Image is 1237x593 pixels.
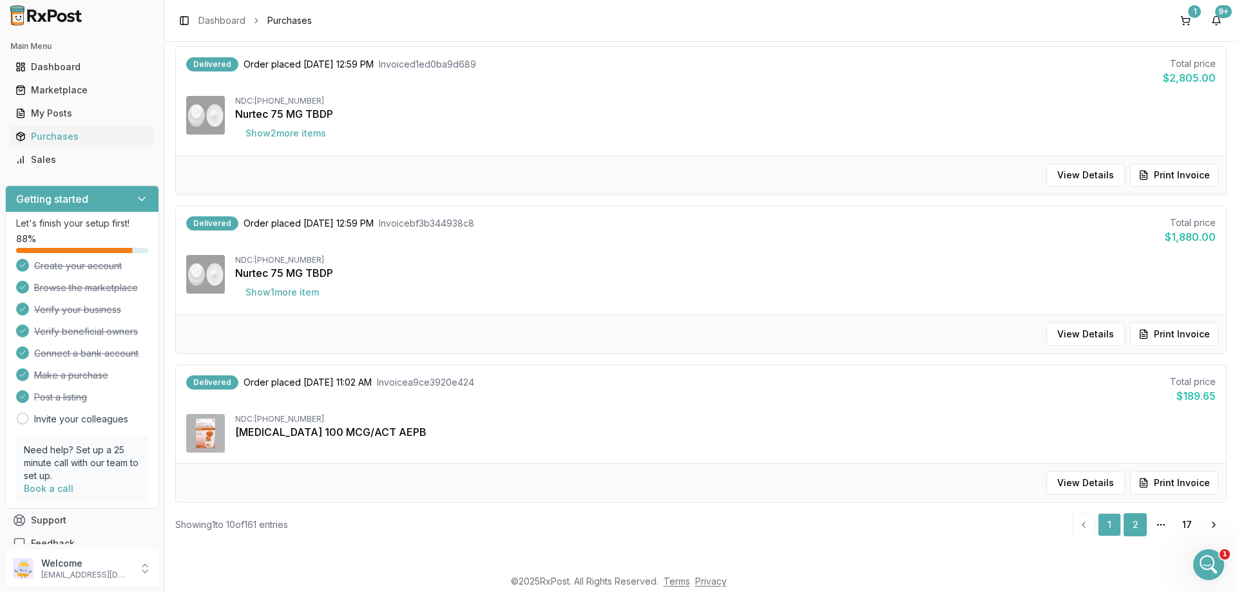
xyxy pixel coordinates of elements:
span: Invoice d1ed0ba9d689 [379,58,476,71]
button: Feedback [5,532,159,555]
button: 9+ [1206,10,1227,31]
a: Go to next page [1201,513,1227,536]
p: Need help? Set up a 25 minute call with our team to set up. [24,444,140,482]
p: Welcome [41,557,131,570]
button: Print Invoice [1130,323,1218,346]
h2: Main Menu [10,41,154,52]
button: Purchases [5,126,159,147]
div: Dashboard [15,61,149,73]
div: Total price [1170,375,1216,388]
span: Order placed [DATE] 11:02 AM [244,376,372,389]
div: My Posts [15,107,149,120]
button: Marketplace [5,80,159,100]
a: Invite your colleagues [34,413,128,426]
button: Dashboard [5,57,159,77]
a: 2 [1124,513,1147,536]
button: Support [5,509,159,532]
div: $2,805.00 [1163,70,1216,86]
div: 9+ [1215,5,1232,18]
a: Book a call [24,483,73,494]
p: [EMAIL_ADDRESS][DOMAIN_NAME] [41,570,131,580]
span: Order placed [DATE] 12:59 PM [244,58,374,71]
div: Showing 1 to 10 of 161 entries [175,518,288,531]
img: Nurtec 75 MG TBDP [186,255,225,294]
div: 1 [1188,5,1201,18]
div: $189.65 [1170,388,1216,404]
span: 88 % [16,232,36,245]
div: Nurtec 75 MG TBDP [235,265,1216,281]
a: Privacy [695,576,727,587]
a: Purchases [10,125,154,148]
span: Browse the marketplace [34,281,138,294]
div: Delivered [186,57,238,71]
span: Post a listing [34,391,87,404]
img: RxPost Logo [5,5,88,26]
div: Sales [15,153,149,166]
span: Create your account [34,259,122,272]
div: Total price [1165,216,1216,229]
button: Print Invoice [1130,471,1218,494]
span: Feedback [31,537,75,550]
button: Show1more item [235,281,329,304]
button: View Details [1046,164,1125,187]
h3: Getting started [16,191,88,207]
img: User avatar [13,558,34,579]
img: Nurtec 75 MG TBDP [186,96,225,135]
button: Print Invoice [1130,164,1218,187]
img: Arnuity Ellipta 100 MCG/ACT AEPB [186,414,225,453]
nav: pagination [1072,513,1227,536]
a: Terms [664,576,690,587]
span: Make a purchase [34,369,108,382]
button: Show2more items [235,122,336,145]
div: Delivered [186,375,238,390]
a: Dashboard [198,14,245,27]
button: 1 [1175,10,1196,31]
a: Dashboard [10,55,154,79]
a: 1 [1098,513,1121,536]
button: View Details [1046,323,1125,346]
span: Verify beneficial owners [34,325,138,338]
a: Sales [10,148,154,171]
div: Total price [1163,57,1216,70]
span: Purchases [267,14,312,27]
span: Invoice a9ce3920e424 [377,376,474,389]
span: 1 [1220,549,1230,560]
button: Sales [5,149,159,170]
a: My Posts [10,102,154,125]
div: Delivered [186,216,238,231]
div: NDC: [PHONE_NUMBER] [235,414,1216,424]
p: Let's finish your setup first! [16,217,148,230]
div: NDC: [PHONE_NUMBER] [235,255,1216,265]
a: 17 [1175,513,1198,536]
div: Marketplace [15,84,149,97]
div: Purchases [15,130,149,143]
div: Nurtec 75 MG TBDP [235,106,1216,122]
a: Marketplace [10,79,154,102]
button: View Details [1046,471,1125,494]
div: NDC: [PHONE_NUMBER] [235,96,1216,106]
span: Connect a bank account [34,347,139,360]
div: $1,880.00 [1165,229,1216,245]
span: Verify your business [34,303,121,316]
nav: breadcrumb [198,14,312,27]
span: Invoice bf3b344938c8 [379,217,474,230]
iframe: Intercom live chat [1193,549,1224,580]
span: Order placed [DATE] 12:59 PM [244,217,374,230]
div: [MEDICAL_DATA] 100 MCG/ACT AEPB [235,424,1216,440]
button: My Posts [5,103,159,124]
